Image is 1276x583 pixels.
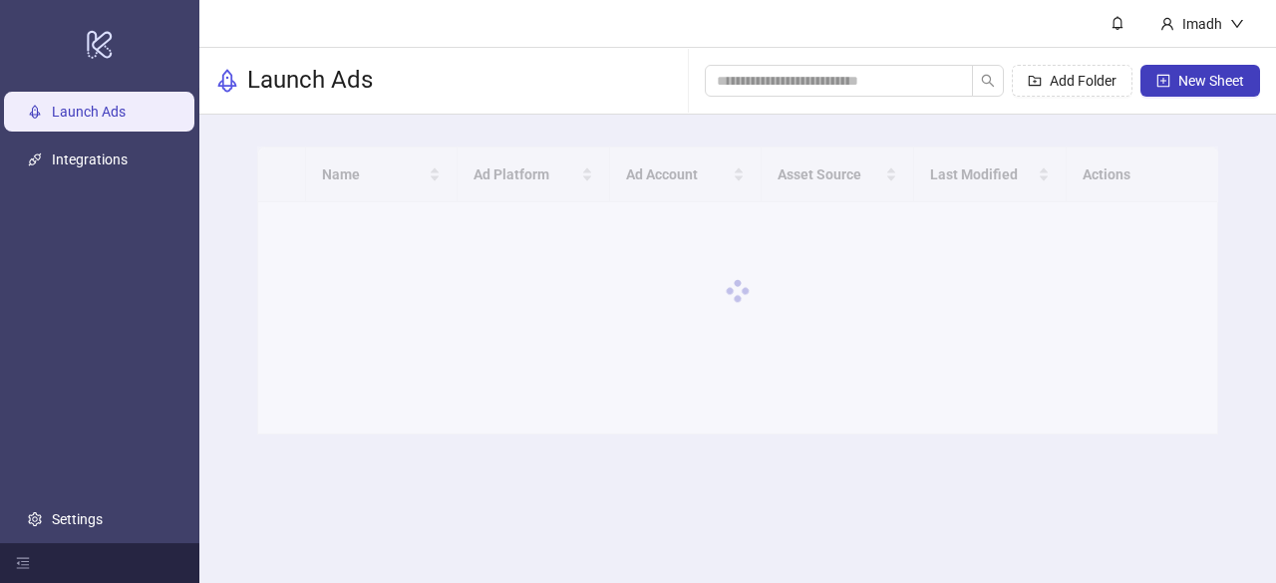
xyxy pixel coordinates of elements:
button: Add Folder [1012,65,1132,97]
span: Add Folder [1050,73,1116,89]
span: plus-square [1156,74,1170,88]
span: folder-add [1028,74,1042,88]
span: bell [1111,16,1124,30]
span: menu-fold [16,556,30,570]
a: Integrations [52,151,128,167]
span: New Sheet [1178,73,1244,89]
span: down [1230,17,1244,31]
span: rocket [215,69,239,93]
div: Imadh [1174,13,1230,35]
a: Launch Ads [52,104,126,120]
h3: Launch Ads [247,65,373,97]
a: Settings [52,511,103,527]
span: search [981,74,995,88]
button: New Sheet [1140,65,1260,97]
span: user [1160,17,1174,31]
